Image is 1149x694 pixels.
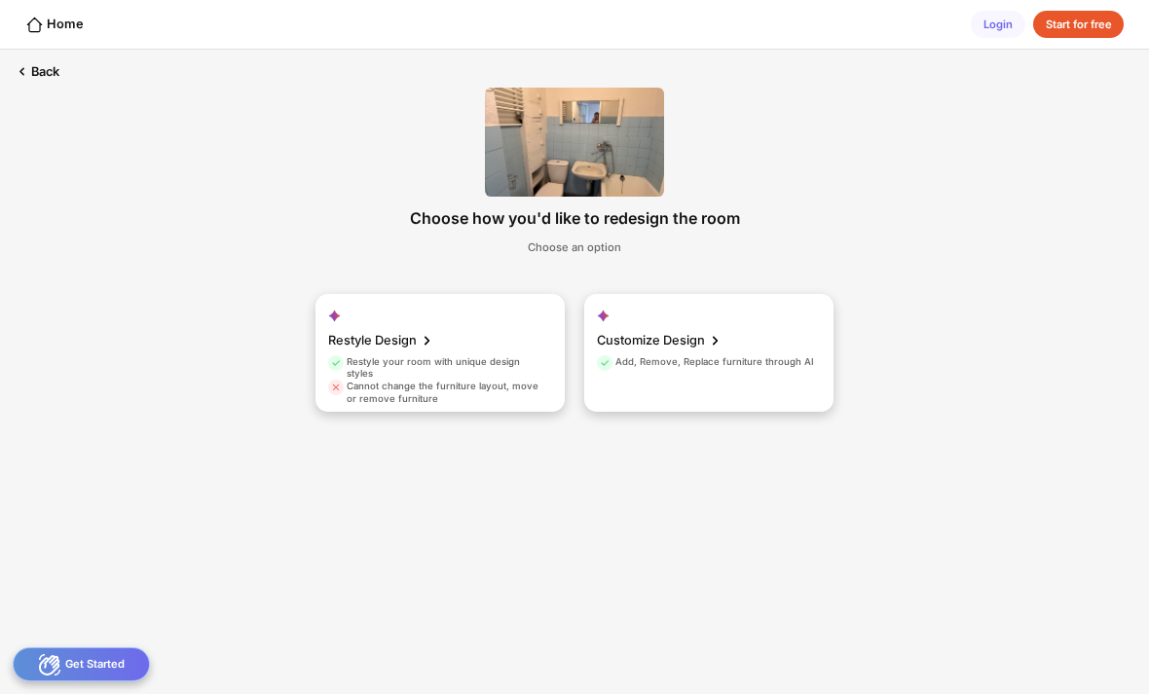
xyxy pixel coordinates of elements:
div: Restyle your room with unique design styles [328,356,548,382]
div: Home [25,16,84,34]
div: Restyle Design [328,325,437,356]
div: Choose how you'd like to redesign the room [410,208,740,228]
div: Add, Remove, Replace furniture through AI [597,356,814,374]
div: Login [971,11,1025,39]
div: Start for free [1033,11,1125,39]
div: Get Started [13,647,150,681]
div: Choose an option [528,240,621,254]
div: Customize Design [597,325,725,356]
img: 9k= [485,88,664,197]
div: Cannot change the furniture layout, move or remove furniture [328,381,548,406]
